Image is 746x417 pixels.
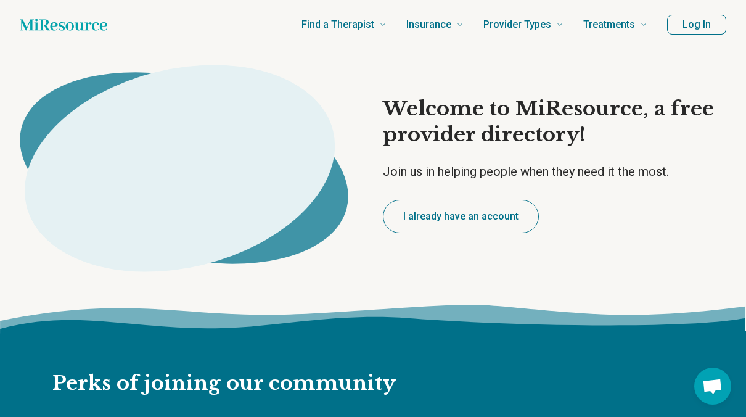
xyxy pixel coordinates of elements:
[667,15,726,35] button: Log In
[583,16,635,33] span: Treatments
[383,163,746,180] p: Join us in helping people when they need it the most.
[20,12,107,37] a: Home page
[383,200,539,233] button: I already have an account
[383,96,746,147] h1: Welcome to MiResource, a free provider directory!
[483,16,551,33] span: Provider Types
[406,16,451,33] span: Insurance
[694,368,731,405] div: Open chat
[301,16,374,33] span: Find a Therapist
[52,331,694,397] h2: Perks of joining our community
